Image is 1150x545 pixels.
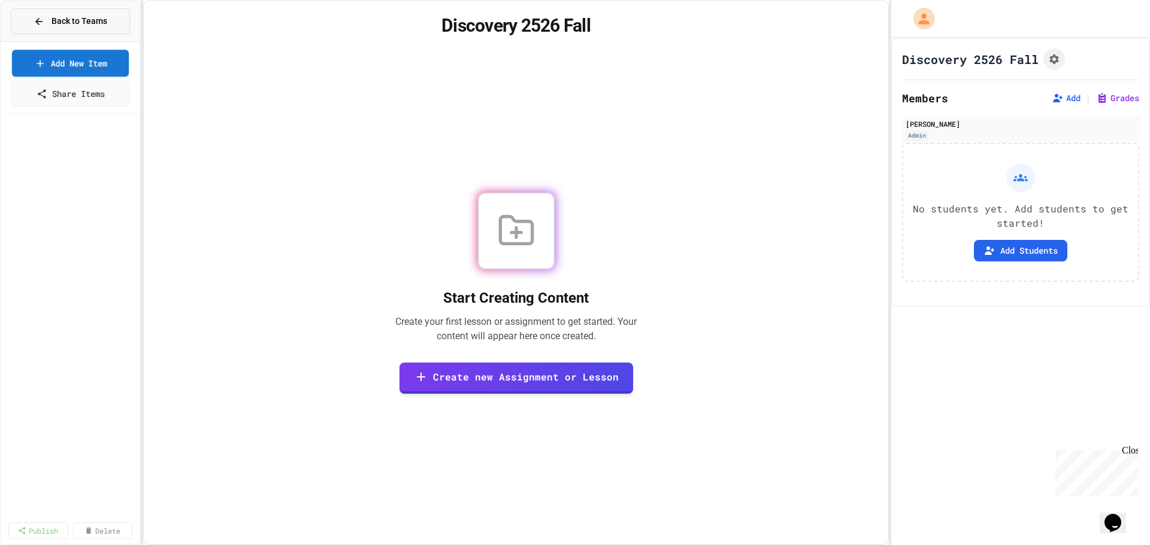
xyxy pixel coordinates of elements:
[382,315,650,343] p: Create your first lesson or assignment to get started. Your content will appear here once created.
[1096,92,1139,104] button: Grades
[11,81,130,106] a: Share Items
[12,50,129,77] a: Add New Item
[1100,497,1138,533] iframe: chat widget
[913,202,1128,230] p: No students yet. Add students to get started!
[1043,48,1065,70] button: Assignment Settings
[158,15,874,36] h1: Discovery 2526 Fall
[8,522,68,539] a: Publish
[1085,91,1091,105] span: |
[974,240,1067,261] button: Add Students
[906,130,928,141] div: Admin
[382,288,650,307] h2: Start Creating Content
[901,5,938,32] div: My Account
[73,522,133,539] a: Delete
[5,5,83,76] div: Chat with us now!Close
[1052,92,1081,104] button: Add
[400,363,633,394] a: Create new Assignment or Lesson
[906,118,1136,129] div: [PERSON_NAME]
[1051,445,1138,496] iframe: chat widget
[902,51,1039,68] h1: Discovery 2526 Fall
[11,8,130,34] button: Back to Teams
[902,90,948,106] h2: Members
[52,15,107,28] span: Back to Teams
